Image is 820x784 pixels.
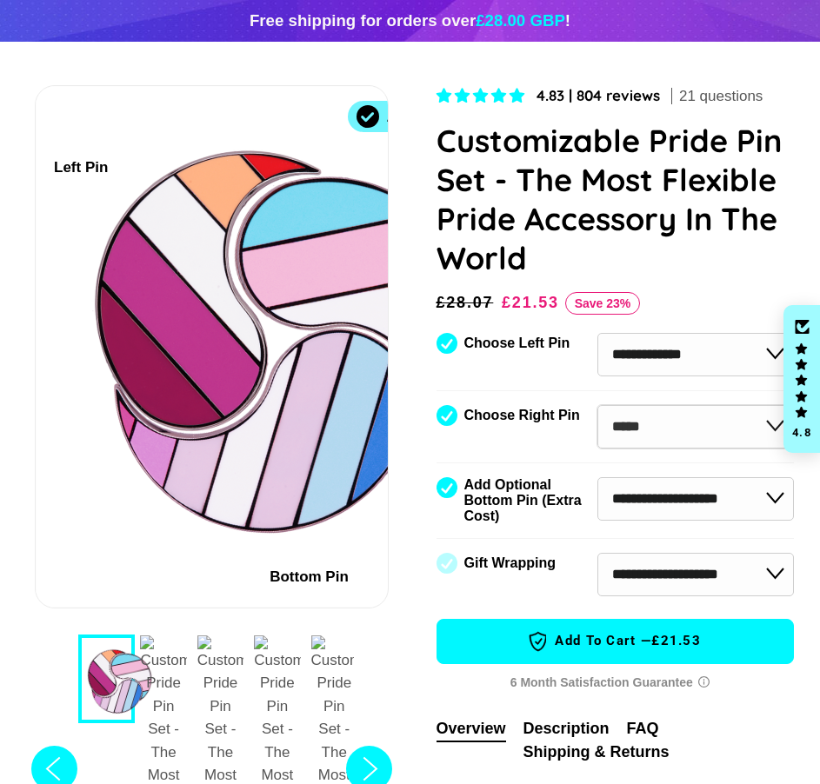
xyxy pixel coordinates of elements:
[679,86,763,107] span: 21 questions
[464,477,597,524] label: Add Optional Bottom Pin (Extra Cost)
[437,121,795,277] h1: Customizable Pride Pin Set - The Most Flexible Pride Accessory In The World
[783,305,820,453] div: Click to open Judge.me floating reviews tab
[523,717,610,741] button: Description
[464,555,556,571] label: Gift Wrapping
[437,668,795,700] div: 6 Month Satisfaction Guarantee
[437,717,506,742] button: Overview
[54,156,108,180] div: Left Pin
[463,630,768,653] span: Add to Cart —
[464,408,580,423] label: Choose Right Pin
[78,635,135,723] button: 1 / 7
[250,9,570,33] div: Free shipping for orders over !
[36,86,388,608] div: 1 / 7
[651,632,701,650] span: £21.53
[502,294,559,311] span: £21.53
[523,741,670,764] button: Shipping & Returns
[437,290,498,315] span: £28.07
[476,11,565,30] span: £28.00 GBP
[437,619,795,664] button: Add to Cart —£21.53
[565,292,641,315] span: Save 23%
[464,336,570,351] label: Choose Left Pin
[537,86,660,104] span: 4.83 | 804 reviews
[270,566,349,589] div: Bottom Pin
[437,88,529,104] span: 4.83 stars
[791,427,812,438] div: 4.8
[627,717,659,741] button: FAQ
